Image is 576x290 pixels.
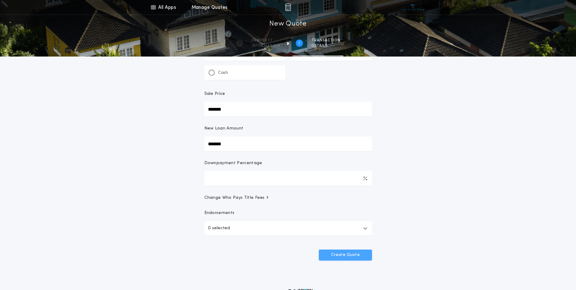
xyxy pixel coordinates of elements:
[285,4,291,11] img: img
[312,43,340,48] span: details
[252,38,280,43] span: Property
[204,195,372,201] button: Change Who Pays Title Fees
[218,70,228,76] p: Cash
[204,160,262,166] p: Downpayment Percentage
[319,250,372,261] button: Create Quote
[204,102,372,116] input: Sale Price
[252,43,280,48] span: information
[204,210,372,216] p: Endorsements
[204,91,225,97] p: Sale Price
[204,221,372,236] button: 0 selected
[312,38,340,43] span: Transaction
[208,225,230,232] p: 0 selected
[204,126,244,132] p: New Loan Amount
[204,136,372,151] input: New Loan Amount
[401,4,424,10] img: vs-icon
[269,19,306,29] h1: New Quote
[204,171,372,186] input: Downpayment Percentage
[298,41,300,46] h2: 2
[204,195,270,201] span: Change Who Pays Title Fees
